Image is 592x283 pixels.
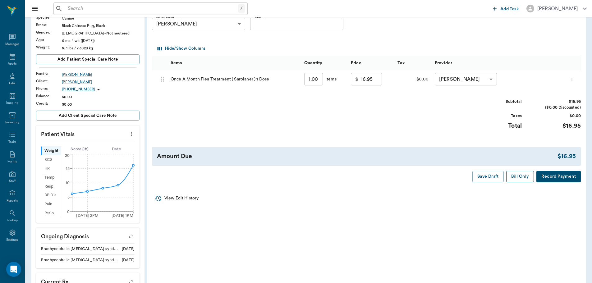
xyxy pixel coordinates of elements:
div: Gender : [36,30,62,35]
div: Date [98,146,135,152]
div: Tax [394,56,432,70]
button: Bill Only [506,171,534,182]
button: [PERSON_NAME] [521,3,592,14]
div: Brachycephalic [MEDICAL_DATA] syndrome [41,257,119,263]
div: $0.00 [62,102,140,107]
div: Appts [8,62,16,66]
div: $16.95 [534,121,581,130]
div: 6 mo 4 wk ([DATE]) [62,38,140,43]
div: $0.00 [534,113,581,119]
p: [PHONE_NUMBER] [62,87,95,92]
div: Black Chinese Pug, Black [62,23,140,29]
div: Imaging [6,101,18,105]
div: Breed : [36,22,62,28]
div: Open Intercom Messenger [6,262,21,277]
button: Record Payment [536,171,581,182]
div: Age : [36,37,62,43]
div: Species : [36,15,62,20]
tspan: 0 [67,210,70,213]
div: Client : [36,78,62,84]
div: Resp [41,182,61,191]
div: Labs [9,81,16,86]
input: Search [65,4,238,13]
button: Select columns [156,44,207,53]
div: Once A Month Flea Treatment ( Sarolaner ) 1 Dose [168,70,301,89]
button: Add patient Special Care Note [36,54,140,64]
div: ($0.00 Discounted) [534,105,581,111]
button: more [568,74,576,84]
div: Settings [6,238,19,242]
div: Subtotal [475,99,522,105]
tspan: 15 [66,167,70,170]
div: Staff [9,179,16,184]
div: Balance : [36,93,62,99]
div: BCS [41,155,61,164]
div: Quantity [301,56,348,70]
div: Total [475,121,522,130]
div: Lookup [7,218,18,223]
div: $0.00 [394,70,432,89]
div: $0.00 [62,94,140,100]
span: Add patient Special Care Note [57,56,118,63]
div: Provider [435,54,452,72]
div: [PERSON_NAME] [537,5,578,12]
div: $16.95 [558,152,576,161]
div: Tasks [8,140,16,144]
div: Family : [36,71,62,76]
div: Price [351,54,361,72]
tspan: 10 [66,181,70,185]
div: Weight [41,146,61,155]
p: View Edit History [164,195,199,202]
div: [DATE] [122,246,135,252]
button: Add client Special Care Note [36,111,140,121]
button: Close drawer [29,2,41,15]
label: Select Client [156,15,174,19]
div: $16.95 [534,99,581,105]
p: $ [355,75,358,83]
tspan: [DATE] 2PM [76,214,99,217]
div: 16.1 lbs / 7.3028 kg [62,45,140,51]
label: Title [255,15,261,19]
div: Reports [7,199,18,203]
div: Messages [5,42,20,47]
div: Items [171,54,182,72]
div: BP Dia [41,191,61,200]
div: Taxes [475,113,522,119]
p: Ongoing diagnosis [36,228,140,243]
div: Items [323,76,337,82]
div: Provider [432,56,565,70]
div: Amount Due [157,152,558,161]
tspan: 5 [67,195,70,199]
div: Brachycephalic [MEDICAL_DATA] syndrome [41,246,119,252]
button: more [126,129,136,139]
p: Patient Vitals [36,126,140,141]
div: HR [41,164,61,173]
div: Items [168,56,301,70]
div: Weight : [36,44,62,50]
span: Add client Special Care Note [59,112,117,119]
div: Pain [41,200,61,209]
div: [DEMOGRAPHIC_DATA] - Not neutered [62,30,140,36]
div: Inventory [5,120,19,125]
div: / [238,4,245,13]
div: [PERSON_NAME] [435,73,497,85]
div: [DATE] [122,257,135,263]
a: [PERSON_NAME] [62,72,140,77]
div: [PERSON_NAME] [152,18,245,30]
div: Forms [7,159,17,164]
div: Credit : [36,101,62,106]
div: Quantity [304,54,322,72]
button: Save Draft [472,171,504,182]
input: 0.00 [361,73,382,85]
button: Add Task [490,3,521,14]
div: Perio [41,209,61,218]
div: Score ( lb ) [61,146,98,152]
div: Phone : [36,86,62,91]
tspan: [DATE] 1PM [112,214,133,217]
div: Temp [41,173,61,182]
tspan: 20 [65,154,70,157]
a: [PERSON_NAME] [62,79,140,85]
div: Canine [62,16,140,21]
